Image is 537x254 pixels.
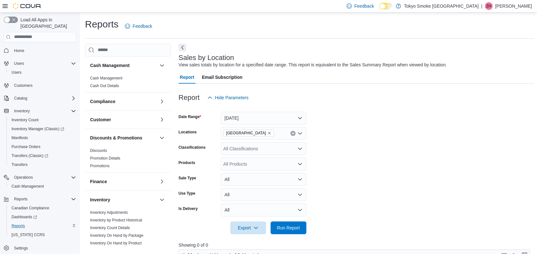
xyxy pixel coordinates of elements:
[9,143,76,151] span: Purchase Orders
[12,162,27,167] span: Transfers
[12,94,76,102] span: Catalog
[1,46,79,55] button: Home
[12,184,44,189] span: Cash Management
[179,145,206,150] label: Classifications
[14,61,24,66] span: Users
[14,83,33,88] span: Customers
[379,3,393,10] input: Dark Mode
[14,175,33,180] span: Operations
[1,173,79,182] button: Operations
[9,222,27,230] a: Reports
[14,246,28,251] span: Settings
[9,152,51,160] a: Transfers (Classic)
[90,84,119,88] a: Cash Out Details
[6,116,79,124] button: Inventory Count
[9,134,76,142] span: Manifests
[12,117,39,123] span: Inventory Count
[12,135,28,140] span: Manifests
[12,107,76,115] span: Inventory
[158,178,166,185] button: Finance
[180,71,194,84] span: Report
[226,130,266,136] span: [GEOGRAPHIC_DATA]
[9,231,47,239] a: [US_STATE] CCRS
[481,2,482,10] p: |
[179,242,534,248] p: Showing 0 of 0
[1,195,79,204] button: Reports
[90,210,128,215] span: Inventory Adjustments
[9,69,24,76] a: Users
[90,156,120,161] a: Promotion Details
[297,131,303,136] button: Open list of options
[179,94,200,101] h3: Report
[9,152,76,160] span: Transfers (Classic)
[6,68,79,77] button: Users
[230,221,266,234] button: Export
[12,94,30,102] button: Catalog
[90,218,142,223] span: Inventory by Product Historical
[221,173,306,186] button: All
[14,48,24,53] span: Home
[1,59,79,68] button: Users
[12,195,76,203] span: Reports
[9,204,52,212] a: Canadian Compliance
[9,69,76,76] span: Users
[179,114,201,119] label: Date Range
[179,191,195,196] label: Use Type
[122,20,155,33] a: Feedback
[90,98,115,105] h3: Compliance
[221,204,306,216] button: All
[90,83,119,88] span: Cash Out Details
[485,2,493,10] div: Zoe Hyndman
[12,82,35,89] a: Customers
[277,225,300,231] span: Run Report
[6,230,79,239] button: [US_STATE] CCRS
[90,197,157,203] button: Inventory
[205,91,251,104] button: Hide Parameters
[9,183,76,190] span: Cash Management
[9,213,76,221] span: Dashboards
[1,243,79,252] button: Settings
[18,17,76,29] span: Load All Apps in [GEOGRAPHIC_DATA]
[297,146,303,151] button: Open list of options
[12,174,35,181] button: Operations
[158,62,166,69] button: Cash Management
[14,96,27,101] span: Catalog
[9,213,40,221] a: Dashboards
[12,153,48,158] span: Transfers (Classic)
[12,81,76,89] span: Customers
[90,76,122,81] span: Cash Management
[179,44,186,51] button: Next
[9,161,30,168] a: Transfers
[267,131,271,135] button: Remove Manitoba from selection in this group
[90,241,142,245] a: Inventory On Hand by Product
[179,54,234,62] h3: Sales by Location
[158,134,166,142] button: Discounts & Promotions
[12,174,76,181] span: Operations
[90,233,143,238] a: Inventory On Hand by Package
[221,112,306,124] button: [DATE]
[179,62,447,68] div: View sales totals by location for a specified date range. This report is equivalent to the Sales ...
[486,2,491,10] span: ZH
[12,60,27,67] button: Users
[90,148,107,153] a: Discounts
[85,147,171,172] div: Discounts & Promotions
[202,71,242,84] span: Email Subscription
[12,205,49,211] span: Canadian Compliance
[158,196,166,204] button: Inventory
[90,163,110,168] span: Promotions
[354,3,374,9] span: Feedback
[12,214,37,220] span: Dashboards
[297,161,303,167] button: Open list of options
[12,223,25,228] span: Reports
[234,221,262,234] span: Export
[90,98,157,105] button: Compliance
[6,213,79,221] a: Dashboards
[12,244,76,252] span: Settings
[9,143,43,151] a: Purchase Orders
[12,47,76,55] span: Home
[9,116,76,124] span: Inventory Count
[90,233,143,238] span: Inventory On Hand by Package
[85,74,171,92] div: Cash Management
[90,62,130,69] h3: Cash Management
